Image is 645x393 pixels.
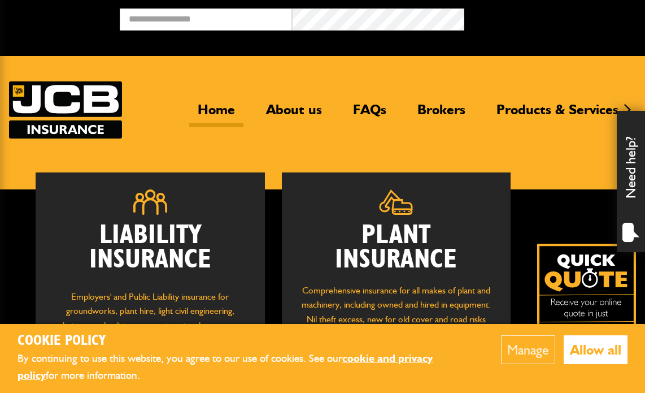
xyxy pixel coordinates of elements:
h2: Liability Insurance [53,223,248,278]
img: Quick Quote [537,244,636,343]
h2: Plant Insurance [299,223,494,272]
button: Allow all [564,335,627,364]
a: Get your insurance quote isn just 2-minutes [537,244,636,343]
div: Need help? [617,111,645,252]
p: Employers' and Public Liability insurance for groundworks, plant hire, light civil engineering, d... [53,290,248,353]
p: By continuing to use this website, you agree to our use of cookies. See our for more information. [18,350,467,385]
a: About us [258,101,330,127]
a: FAQs [345,101,395,127]
a: Home [189,101,243,127]
a: Brokers [409,101,474,127]
a: Products & Services [488,101,627,127]
button: Broker Login [464,8,637,26]
h2: Cookie Policy [18,332,467,350]
button: Manage [501,335,555,364]
p: Comprehensive insurance for all makes of plant and machinery, including owned and hired in equipm... [299,283,494,341]
img: JCB Insurance Services logo [9,81,122,139]
a: JCB Insurance Services [9,81,122,139]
